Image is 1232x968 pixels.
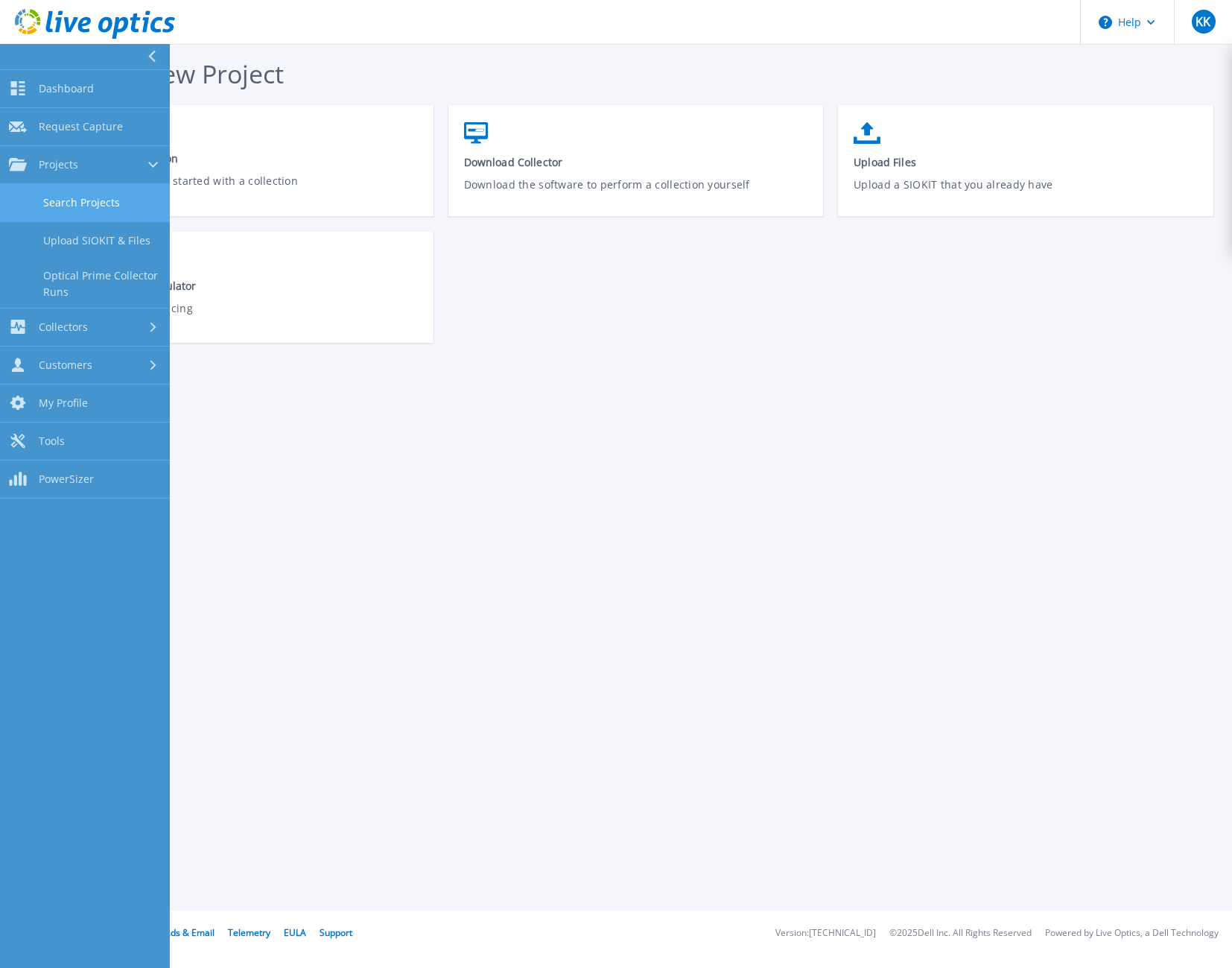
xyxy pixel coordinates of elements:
[39,396,88,410] span: My Profile
[464,177,809,211] p: Download the software to perform a collection yourself
[775,929,876,938] li: Version: [TECHNICAL_ID]
[284,926,306,939] a: EULA
[39,472,94,486] span: PowerSizer
[448,115,824,221] a: Download CollectorDownload the software to perform a collection yourself
[228,926,270,939] a: Telemetry
[320,926,352,939] a: Support
[1045,929,1219,938] li: Powered by Live Optics, a Dell Technology
[854,177,1198,211] p: Upload a SIOKIT that you already have
[58,115,434,218] a: Request a CollectionGet your customer started with a collection
[165,926,215,939] a: Ads & Email
[39,358,92,372] span: Customers
[464,155,809,169] span: Download Collector
[854,155,1198,169] span: Upload Files
[39,434,65,448] span: Tools
[74,173,419,207] p: Get your customer started with a collection
[39,158,78,171] span: Projects
[889,929,1032,938] li: © 2025 Dell Inc. All Rights Reserved
[74,279,419,293] span: Cloud Pricing Calculator
[58,241,434,346] a: Cloud Pricing CalculatorCompare Cloud Pricing
[74,151,419,165] span: Request a Collection
[1196,16,1210,28] span: KK
[39,82,94,95] span: Dashboard
[58,57,284,91] span: Start a New Project
[838,115,1213,221] a: Upload FilesUpload a SIOKIT that you already have
[39,320,88,334] span: Collectors
[39,120,123,133] span: Request Capture
[74,300,419,335] p: Compare Cloud Pricing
